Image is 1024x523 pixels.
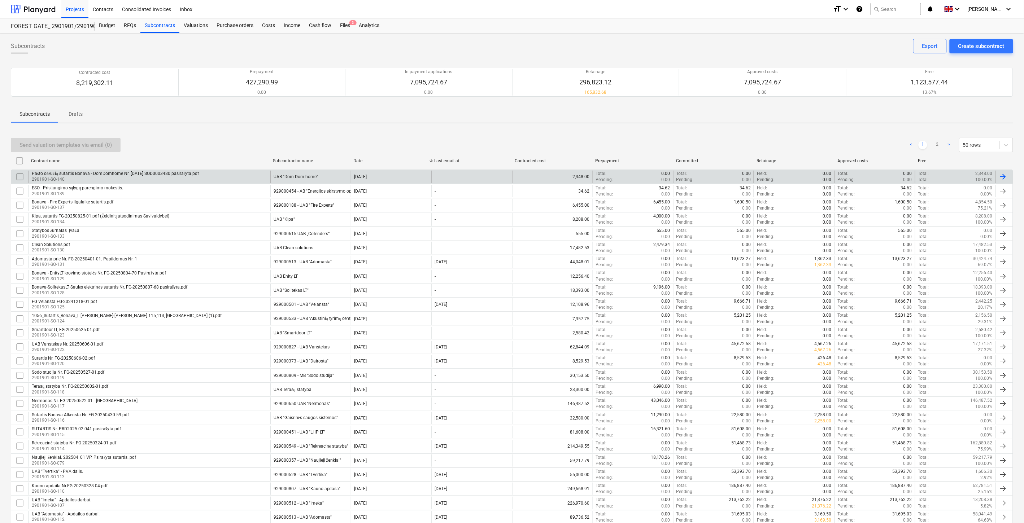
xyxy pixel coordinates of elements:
[580,78,612,87] p: 296,823.12
[676,262,694,268] p: Pending :
[676,185,687,191] p: Total :
[911,78,948,87] p: 1,123,577.44
[32,256,137,261] div: Adomasta prie Nr. FG-20250401-01. Papildomas Nr. 1
[32,205,113,211] p: 2901901-SO-137
[274,274,298,279] div: UAB Enity LT
[274,174,318,179] div: UAB "Dom Dom home"
[354,231,367,236] div: [DATE]
[823,171,832,177] p: 0.00
[435,217,436,222] div: -
[757,205,774,211] p: Pending :
[512,199,593,211] div: 6,455.00
[757,248,774,254] p: Pending :
[838,205,855,211] p: Pending :
[512,298,593,311] div: 12,108.96
[596,199,607,205] p: Total :
[596,177,613,183] p: Pending :
[918,177,929,183] p: Total :
[933,141,942,149] a: Page 2
[32,228,79,233] div: Statybos žurnalas_Įvaža
[662,276,670,282] p: 0.00
[512,213,593,225] div: 8,208.00
[953,5,962,13] i: keyboard_arrow_down
[596,242,607,248] p: Total :
[596,205,613,211] p: Pending :
[757,213,767,219] p: Held :
[596,262,613,268] p: Pending :
[757,242,767,248] p: Held :
[838,248,855,254] p: Pending :
[512,440,593,452] div: 214,349.55
[676,205,694,211] p: Pending :
[823,234,832,240] p: 0.00
[354,259,367,264] div: [DATE]
[512,341,593,353] div: 62,844.09
[435,274,436,279] div: -
[512,355,593,367] div: 8,529.53
[950,39,1013,53] button: Create subcontract
[246,89,278,96] p: 0.00
[976,171,993,177] p: 2,348.00
[742,234,751,240] p: 0.00
[11,23,86,30] div: FOREST GATE_ 2901901/2901902/2901903
[435,245,436,250] div: -
[512,312,593,325] div: 7,357.75
[918,242,929,248] p: Total :
[823,219,832,225] p: 0.00
[405,89,452,96] p: 0.00
[842,5,850,13] i: keyboard_arrow_down
[512,270,593,282] div: 12,256.40
[32,261,137,268] p: 2901901-SO-131
[305,18,336,33] div: Cash flow
[918,185,929,191] p: Total :
[737,228,751,234] p: 555.00
[336,18,354,33] div: Files
[274,189,371,194] div: 929000454 - AB "Energijos skirstymo operatorius"
[757,276,774,282] p: Pending :
[676,177,694,183] p: Pending :
[653,213,670,219] p: 4,000.00
[973,256,993,262] p: 30,424.74
[676,234,694,240] p: Pending :
[76,79,113,87] p: 8,219,302.11
[838,213,849,219] p: Total :
[742,270,751,276] p: 0.00
[742,219,751,225] p: 0.00
[742,213,751,219] p: 0.00
[838,177,855,183] p: Pending :
[515,158,590,163] div: Contracted cost
[903,191,912,197] p: 0.00
[903,177,912,183] p: 0.00
[512,454,593,467] div: 59,217.79
[512,327,593,339] div: 2,580.42
[918,270,929,276] p: Total :
[898,228,912,234] p: 555.00
[837,158,912,163] div: Approved costs
[676,213,687,219] p: Total :
[676,191,694,197] p: Pending :
[757,270,767,276] p: Held :
[744,78,781,87] p: 7,095,724.67
[140,18,179,33] div: Subcontracts
[838,191,855,197] p: Pending :
[676,276,694,282] p: Pending :
[596,171,607,177] p: Total :
[32,276,166,282] p: 2901901-SO-129
[757,191,774,197] p: Pending :
[815,256,832,262] p: 1,362.33
[903,276,912,282] p: 0.00
[918,205,929,211] p: Total :
[274,231,330,236] div: 929000615 UAB „Cotenders“
[662,177,670,183] p: 0.00
[119,18,140,33] div: RFQs
[349,20,357,25] span: 3
[823,276,832,282] p: 0.00
[903,248,912,254] p: 0.00
[596,234,613,240] p: Pending :
[742,171,751,177] p: 0.00
[662,262,670,268] p: 0.00
[823,191,832,197] p: 0.00
[11,42,45,50] span: Subcontracts
[676,242,687,248] p: Total :
[823,242,832,248] p: 0.00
